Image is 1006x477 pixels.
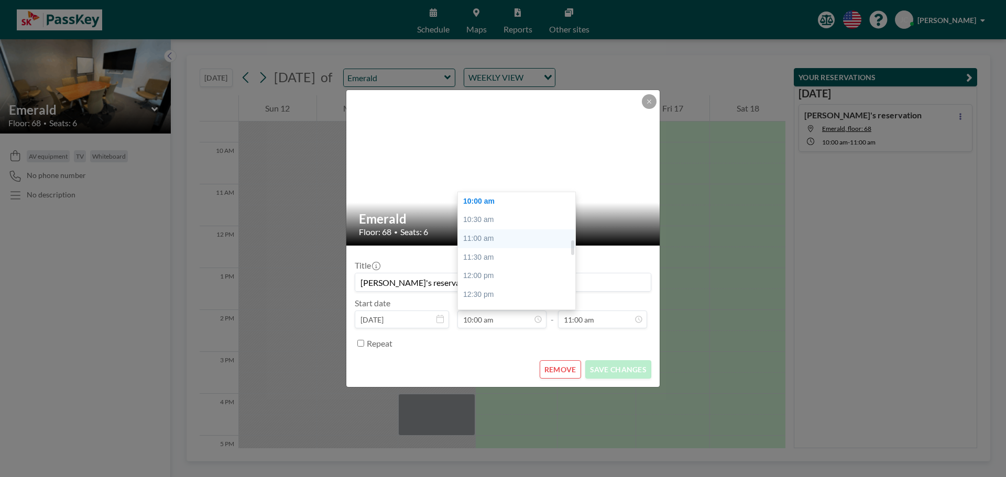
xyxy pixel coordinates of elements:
[540,360,581,379] button: REMOVE
[355,260,379,271] label: Title
[458,304,581,323] div: 01:00 pm
[359,227,391,237] span: Floor: 68
[458,210,581,229] div: 10:30 am
[355,273,651,291] input: (No title)
[458,229,581,248] div: 11:00 am
[458,267,581,285] div: 12:00 pm
[367,338,392,349] label: Repeat
[355,298,390,308] label: Start date
[359,211,648,227] h2: Emerald
[400,227,428,237] span: Seats: 6
[458,248,581,267] div: 11:30 am
[585,360,651,379] button: SAVE CHANGES
[551,302,554,325] span: -
[394,228,398,236] span: •
[458,285,581,304] div: 12:30 pm
[458,192,581,211] div: 10:00 am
